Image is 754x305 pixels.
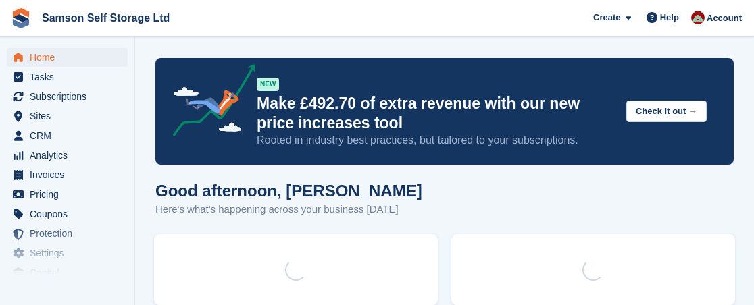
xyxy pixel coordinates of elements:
a: menu [7,244,128,262]
span: Capital [30,263,111,282]
a: menu [7,165,128,184]
a: menu [7,48,128,67]
span: Sites [30,107,111,126]
a: menu [7,204,128,223]
a: menu [7,263,128,282]
span: Protection [30,224,111,243]
span: Tasks [30,67,111,86]
span: CRM [30,126,111,145]
div: NEW [257,78,279,91]
span: Pricing [30,185,111,204]
span: Home [30,48,111,67]
a: menu [7,224,128,243]
img: stora-icon-8386f47178a22dfd0bd8f6a31ec36ba5ce8667c1dd55bd0f319d3a0aa187defe.svg [11,8,31,28]
span: Account [707,11,742,25]
span: Subscriptions [30,87,111,106]
span: Create [593,11,620,24]
h1: Good afternoon, [PERSON_NAME] [155,182,422,200]
span: Help [660,11,679,24]
p: Make £492.70 of extra revenue with our new price increases tool [257,94,615,133]
a: menu [7,87,128,106]
a: menu [7,126,128,145]
p: Here's what's happening across your business [DATE] [155,202,422,217]
p: Rooted in industry best practices, but tailored to your subscriptions. [257,133,615,148]
img: price-adjustments-announcement-icon-8257ccfd72463d97f412b2fc003d46551f7dbcb40ab6d574587a9cd5c0d94... [161,64,256,141]
span: Analytics [30,146,111,165]
span: Settings [30,244,111,262]
a: menu [7,107,128,126]
span: Coupons [30,204,111,223]
a: menu [7,67,128,86]
img: Ian [691,11,705,24]
a: menu [7,185,128,204]
a: Samson Self Storage Ltd [36,7,175,29]
button: Check it out → [626,101,707,123]
a: menu [7,146,128,165]
span: Invoices [30,165,111,184]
